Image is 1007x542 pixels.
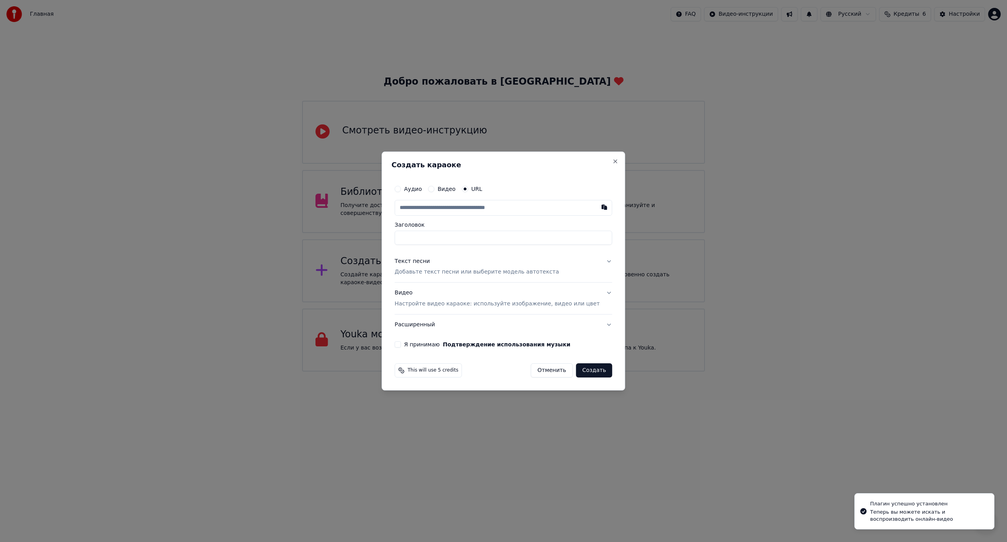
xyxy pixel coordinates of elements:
[576,363,612,377] button: Создать
[437,186,456,192] label: Видео
[395,283,612,314] button: ВидеоНастройте видео караоке: используйте изображение, видео или цвет
[395,222,612,228] label: Заголовок
[443,342,570,347] button: Я принимаю
[395,268,559,276] p: Добавьте текст песни или выберите модель автотекста
[391,161,615,168] h2: Создать караоке
[395,300,599,308] p: Настройте видео караоке: используйте изображение, видео или цвет
[471,186,482,192] label: URL
[404,186,422,192] label: Аудио
[408,367,458,374] span: This will use 5 credits
[404,342,570,347] label: Я принимаю
[531,363,573,377] button: Отменить
[395,289,599,308] div: Видео
[395,257,430,265] div: Текст песни
[395,251,612,283] button: Текст песниДобавьте текст песни или выберите модель автотекста
[395,314,612,335] button: Расширенный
